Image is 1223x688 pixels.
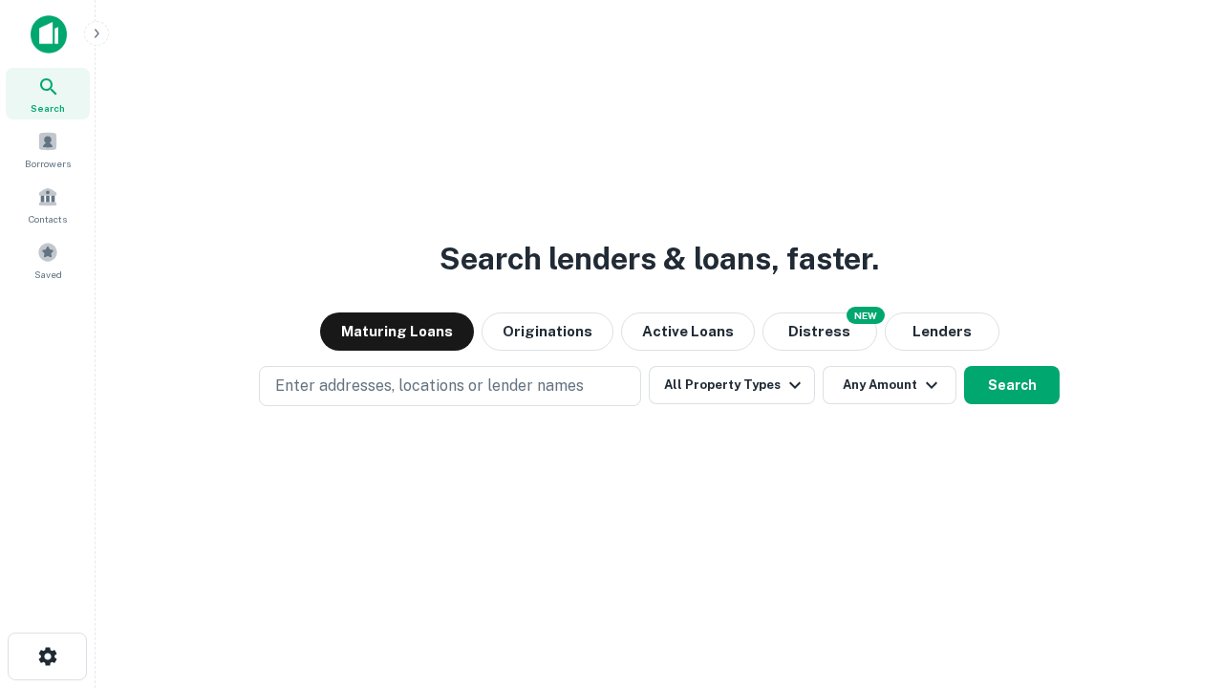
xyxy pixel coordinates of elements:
[6,123,90,175] a: Borrowers
[275,375,584,398] p: Enter addresses, locations or lender names
[6,234,90,286] a: Saved
[29,211,67,226] span: Contacts
[1127,535,1223,627] iframe: Chat Widget
[320,312,474,351] button: Maturing Loans
[621,312,755,351] button: Active Loans
[847,307,885,324] div: NEW
[964,366,1060,404] button: Search
[762,312,877,351] button: Search distressed loans with lien and other non-mortgage details.
[6,179,90,230] a: Contacts
[25,156,71,171] span: Borrowers
[482,312,613,351] button: Originations
[31,15,67,54] img: capitalize-icon.png
[31,100,65,116] span: Search
[885,312,999,351] button: Lenders
[34,267,62,282] span: Saved
[823,366,956,404] button: Any Amount
[440,236,879,282] h3: Search lenders & loans, faster.
[649,366,815,404] button: All Property Types
[6,68,90,119] a: Search
[259,366,641,406] button: Enter addresses, locations or lender names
